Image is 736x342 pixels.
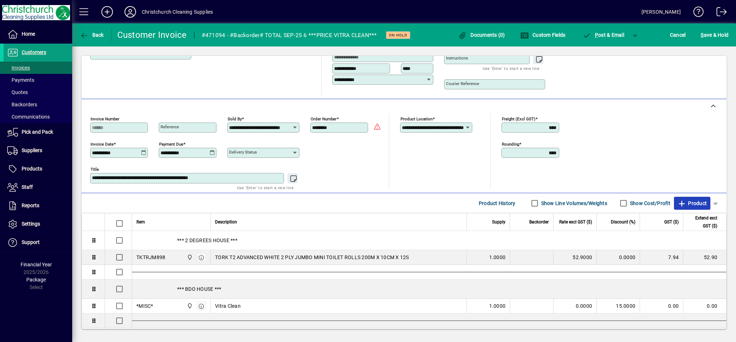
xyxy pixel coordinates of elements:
[4,234,72,252] a: Support
[699,28,730,41] button: Save & Hold
[22,129,53,135] span: Pick and Pack
[479,197,516,209] span: Product History
[579,28,628,41] button: Post & Email
[456,28,507,41] button: Documents (0)
[7,89,28,95] span: Quotes
[311,116,337,121] mat-label: Order number
[711,1,727,25] a: Logout
[7,77,34,83] span: Payments
[558,254,592,261] div: 52.9000
[80,32,104,38] span: Back
[4,74,72,86] a: Payments
[22,166,42,172] span: Products
[640,250,683,265] td: 7.94
[640,299,683,314] td: 0.00
[582,32,624,38] span: ost & Email
[7,65,30,71] span: Invoices
[4,86,72,98] a: Quotes
[22,239,40,245] span: Support
[664,218,679,226] span: GST ($)
[559,218,592,226] span: Rate excl GST ($)
[22,203,39,208] span: Reports
[670,29,686,41] span: Cancel
[4,25,72,43] a: Home
[119,5,142,18] button: Profile
[229,150,257,155] mat-label: Delivery status
[389,33,407,37] span: On hold
[400,116,433,121] mat-label: Product location
[558,302,592,310] div: 0.0000
[215,302,241,310] span: Vitra Clean
[202,30,377,41] div: #471094 - #Backorder# TOTAL SEP-25 6 ***PRICE VITRA CLEAN***
[237,183,294,192] mat-hint: Use 'Enter' to start a new line
[26,277,46,283] span: Package
[641,6,681,18] div: [PERSON_NAME]
[678,197,707,209] span: Product
[701,29,728,41] span: ave & Hold
[688,214,717,230] span: Extend excl GST ($)
[668,28,688,41] button: Cancel
[228,116,242,121] mat-label: Sold by
[22,49,46,55] span: Customers
[91,142,114,147] mat-label: Invoice date
[540,200,607,207] label: Show Line Volumes/Weights
[4,123,72,141] a: Pick and Pack
[489,254,506,261] span: 1.0000
[185,302,193,310] span: Christchurch Cleaning Supplies Ltd
[142,6,213,18] div: Christchurch Cleaning Supplies
[476,197,518,210] button: Product History
[78,28,106,41] button: Back
[22,184,33,190] span: Staff
[483,64,539,72] mat-hint: Use 'Enter' to start a new line
[446,55,468,61] mat-label: Instructions
[215,218,237,226] span: Description
[161,124,179,129] mat-label: Reference
[596,299,640,314] td: 15.0000
[22,31,35,37] span: Home
[446,81,479,86] mat-label: Courier Reference
[701,32,704,38] span: S
[7,102,37,107] span: Backorders
[529,218,549,226] span: Backorder
[518,28,568,41] button: Custom Fields
[683,299,726,314] td: 0.00
[502,116,535,121] mat-label: Freight (excl GST)
[4,178,72,196] a: Staff
[688,1,704,25] a: Knowledge Base
[22,147,42,153] span: Suppliers
[4,98,72,111] a: Backorders
[7,114,50,120] span: Communications
[492,218,505,226] span: Supply
[91,116,119,121] mat-label: Invoice number
[458,32,505,38] span: Documents (0)
[4,111,72,123] a: Communications
[136,254,165,261] div: TKTRJM898
[628,200,670,207] label: Show Cost/Profit
[596,250,640,265] td: 0.0000
[4,160,72,178] a: Products
[72,28,112,41] app-page-header-button: Back
[185,253,193,261] span: Christchurch Cleaning Supplies Ltd
[4,142,72,160] a: Suppliers
[215,254,409,261] span: TORK T2 ADVANCED WHITE 2 PLY JUMBO MINI TOILET ROLLS 200M X 10CM X 12S
[683,250,726,265] td: 52.90
[4,197,72,215] a: Reports
[520,32,566,38] span: Custom Fields
[674,197,710,210] button: Product
[595,32,598,38] span: P
[159,142,183,147] mat-label: Payment due
[22,221,40,227] span: Settings
[117,29,187,41] div: Customer Invoice
[136,218,145,226] span: Item
[611,218,635,226] span: Discount (%)
[91,167,99,172] mat-label: Title
[4,62,72,74] a: Invoices
[489,302,506,310] span: 1.0000
[4,215,72,233] a: Settings
[96,5,119,18] button: Add
[21,262,52,267] span: Financial Year
[502,142,519,147] mat-label: Rounding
